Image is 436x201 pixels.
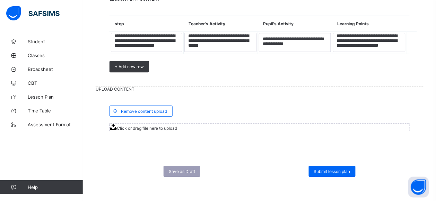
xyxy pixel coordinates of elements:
[121,109,167,114] span: Remove content upload
[115,64,144,69] span: + Add new row
[28,108,83,113] span: Time Table
[314,169,350,174] span: Submit lesson plan
[28,184,83,190] span: Help
[183,16,258,32] th: Teacher's Activity
[28,94,83,100] span: Lesson Plan
[110,16,184,32] th: step
[258,16,332,32] th: Pupil's Activity
[117,126,177,131] span: Click or drag file here to upload
[6,6,60,21] img: safsims
[169,169,195,174] span: Save as Draft
[28,80,83,86] span: CBT
[96,86,424,92] span: UPLOAD CONTENT
[28,66,83,72] span: Broadsheet
[28,122,83,127] span: Assessment Format
[332,16,407,32] th: Learning Points
[110,124,410,131] span: Click or drag file here to upload
[408,177,429,198] button: Open asap
[28,39,83,44] span: Student
[28,53,83,58] span: Classes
